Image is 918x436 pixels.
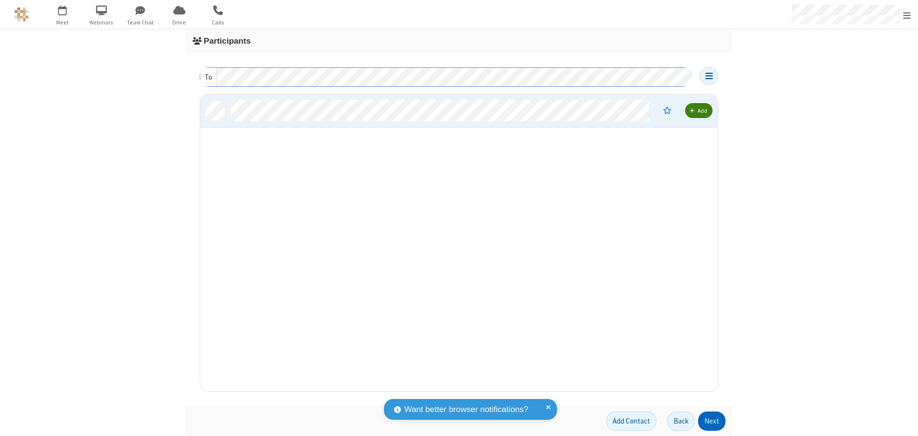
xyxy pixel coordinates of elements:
[200,68,217,86] div: To
[667,412,695,431] button: Back
[193,36,725,46] h3: Participants
[404,403,528,416] span: Want better browser notifications?
[45,18,81,27] span: Meet
[84,18,120,27] span: Webinars
[685,103,713,118] button: Add
[606,412,656,431] button: Add Contact
[122,18,158,27] span: Team Chat
[200,94,719,392] div: grid
[698,107,707,114] span: Add
[161,18,197,27] span: Drive
[14,7,29,22] img: QA Selenium DO NOT DELETE OR CHANGE
[698,412,725,431] button: Next
[700,67,718,85] button: Open menu
[200,18,236,27] span: Calls
[656,102,678,118] button: Moderator
[613,416,650,425] span: Add Contact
